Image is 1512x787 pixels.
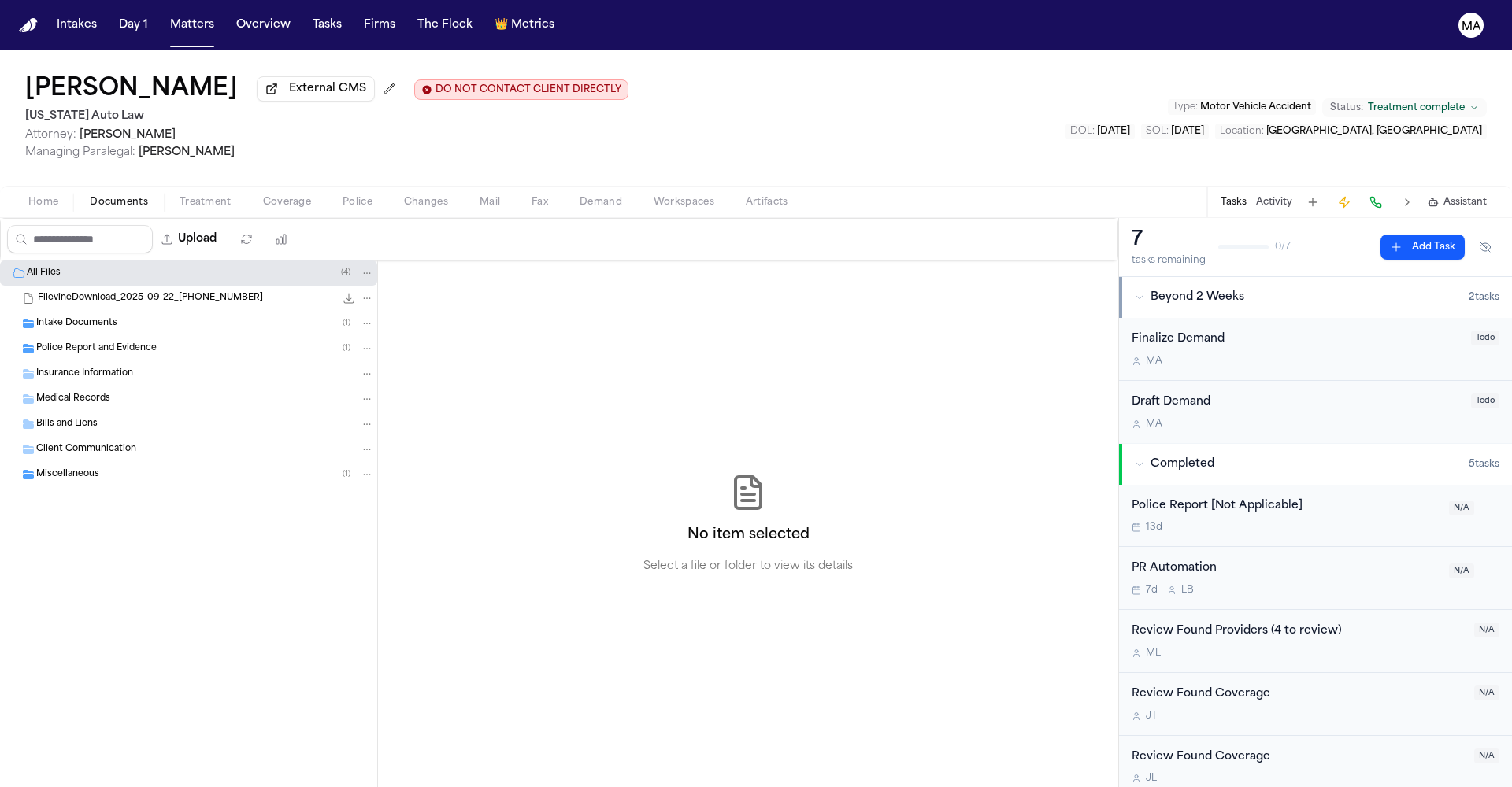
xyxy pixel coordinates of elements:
span: ( 1 ) [343,470,350,478]
button: The Flock [411,11,479,39]
div: Review Found Coverage [1132,685,1465,704]
span: Miscellaneous [36,468,99,482]
button: Hide completed tasks (⌘⇧H) [1471,235,1499,260]
span: DO NOT CONTACT CLIENT DIRECTLY [435,83,621,96]
span: Intake Documents [36,317,117,331]
input: Search files [7,225,153,253]
h2: [US_STATE] Auto Law [25,107,628,126]
span: Managing Paralegal: [25,146,135,158]
span: N/A [1474,685,1499,700]
img: Finch Logo [19,18,38,33]
button: Add Task [1380,235,1465,260]
span: SOL : [1146,127,1169,136]
span: [PERSON_NAME] [80,129,176,141]
span: 2 task s [1469,291,1499,304]
span: 5 task s [1469,458,1499,471]
span: 0 / 7 [1275,241,1291,253]
span: [DATE] [1097,127,1130,136]
h1: [PERSON_NAME] [25,76,238,104]
span: 13d [1146,521,1162,534]
button: Tasks [1221,196,1247,209]
span: Attorney: [25,129,76,141]
span: Treatment [180,196,232,209]
button: Day 1 [113,11,154,39]
button: Matters [164,11,220,39]
div: Open task: Review Found Providers (4 to review) [1119,610,1512,673]
span: Changes [404,196,448,209]
span: N/A [1449,501,1474,515]
button: Overview [230,11,297,39]
span: Mail [480,196,500,209]
button: External CMS [257,76,375,102]
span: M A [1146,355,1162,368]
span: Client Communication [36,443,136,456]
div: Draft Demand [1132,393,1462,412]
div: Open task: Draft Demand [1119,381,1512,443]
span: Demand [580,196,622,209]
button: Create Immediate Task [1333,191,1355,213]
button: Upload [153,225,226,253]
button: Edit Location: Detroit, MI [1215,124,1487,139]
span: Motor Vehicle Accident [1200,102,1311,112]
span: M L [1146,647,1161,660]
div: Open task: PR Automation [1119,547,1512,610]
div: Open task: Review Found Coverage [1119,673,1512,736]
span: Insurance Information [36,368,133,381]
span: Beyond 2 Weeks [1151,290,1244,305]
span: Artifacts [746,196,788,209]
a: Home [19,18,38,33]
div: Review Found Providers (4 to review) [1132,623,1465,641]
button: crownMetrics [488,11,561,39]
span: N/A [1474,748,1499,763]
span: J T [1146,710,1158,722]
span: All Files [27,267,61,280]
span: 7d [1146,584,1158,597]
span: ( 1 ) [343,344,350,353]
span: Police [343,196,372,209]
span: Fax [532,196,548,209]
button: Make a Call [1365,191,1387,213]
span: Coverage [263,196,311,209]
button: Beyond 2 Weeks2tasks [1119,277,1512,318]
button: Assistant [1428,196,1487,209]
span: J L [1146,772,1157,785]
span: Treatment complete [1368,102,1465,114]
span: ( 1 ) [343,319,350,327]
button: Download FilevineDownload_2025-09-22_17-41-47-288 [341,290,357,306]
button: Edit client contact restriction [414,79,628,100]
span: DOL : [1070,127,1095,136]
span: Todo [1471,393,1499,408]
span: [PERSON_NAME] [139,146,235,158]
button: Firms [358,11,402,39]
span: L B [1181,584,1194,597]
button: Edit matter name [25,76,238,104]
span: External CMS [289,81,366,97]
span: FilevineDownload_2025-09-22_[PHONE_NUMBER] [38,292,263,305]
span: Type : [1173,102,1198,112]
button: Intakes [50,11,103,39]
button: Tasks [306,11,348,39]
div: Police Report [Not Applicable] [1132,497,1440,515]
span: Status: [1330,102,1363,114]
span: Bills and Liens [36,418,98,431]
span: N/A [1449,563,1474,578]
span: Home [28,196,58,209]
h2: No item selected [687,524,810,546]
span: Medical Records [36,393,110,406]
span: [DATE] [1171,127,1204,136]
button: Activity [1256,196,1292,209]
button: Completed5tasks [1119,444,1512,485]
button: Add Task [1302,191,1324,213]
button: Edit Type: Motor Vehicle Accident [1168,99,1316,115]
div: Open task: Police Report [Not Applicable] [1119,485,1512,548]
div: PR Automation [1132,560,1440,578]
span: Location : [1220,127,1264,136]
div: 7 [1132,227,1206,253]
div: tasks remaining [1132,254,1206,267]
button: Edit DOL: 2025-02-17 [1065,124,1135,139]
